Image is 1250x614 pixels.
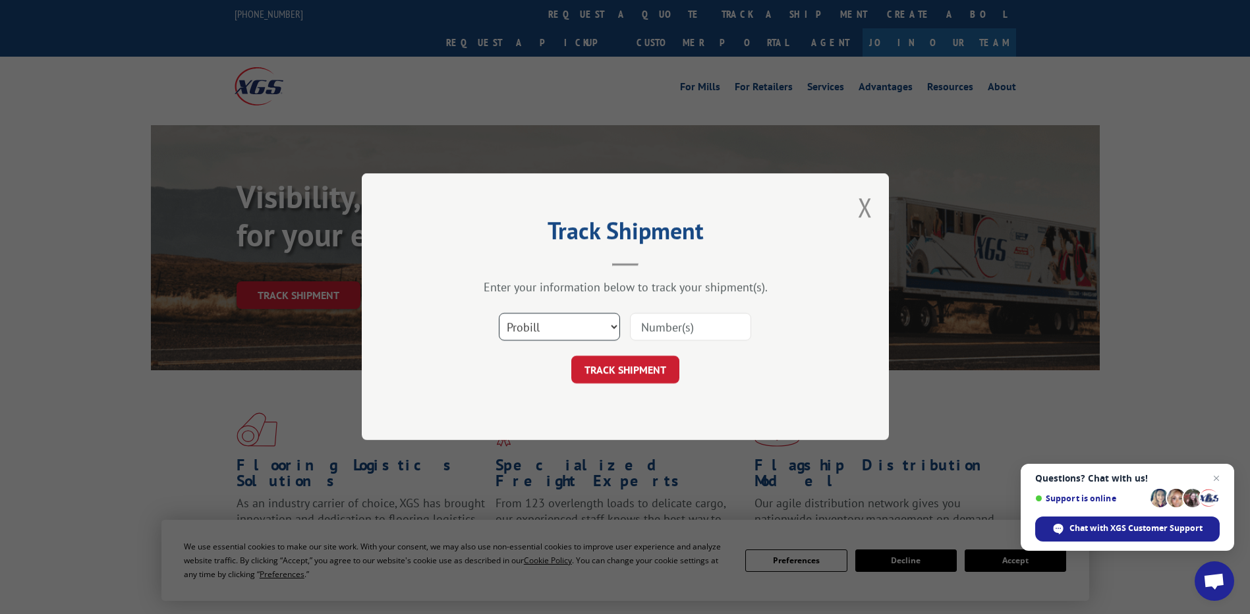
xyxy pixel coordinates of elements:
[428,280,823,295] div: Enter your information below to track your shipment(s).
[1069,522,1203,534] span: Chat with XGS Customer Support
[1195,561,1234,601] a: Open chat
[1035,493,1146,503] span: Support is online
[858,190,872,225] button: Close modal
[428,221,823,246] h2: Track Shipment
[1035,516,1220,542] span: Chat with XGS Customer Support
[1035,473,1220,484] span: Questions? Chat with us!
[630,314,751,341] input: Number(s)
[571,356,679,384] button: TRACK SHIPMENT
